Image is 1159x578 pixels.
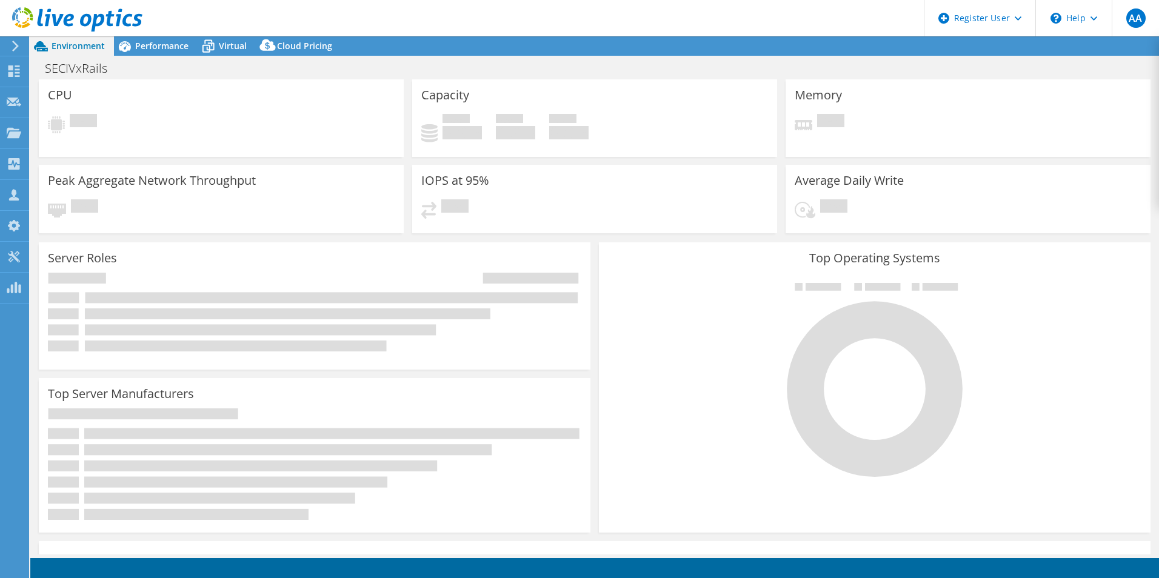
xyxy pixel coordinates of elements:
[608,251,1141,265] h3: Top Operating Systems
[1126,8,1146,28] span: AA
[39,62,126,75] h1: SECIVxRails
[71,199,98,216] span: Pending
[277,40,332,51] span: Cloud Pricing
[795,174,904,187] h3: Average Daily Write
[48,387,194,400] h3: Top Server Manufacturers
[48,251,117,265] h3: Server Roles
[443,126,482,139] h4: 0 GiB
[820,199,847,216] span: Pending
[496,114,523,126] span: Free
[421,88,469,102] h3: Capacity
[421,174,489,187] h3: IOPS at 95%
[1050,13,1061,24] svg: \n
[70,114,97,130] span: Pending
[219,40,247,51] span: Virtual
[443,114,470,126] span: Used
[549,114,576,126] span: Total
[48,88,72,102] h3: CPU
[441,199,469,216] span: Pending
[135,40,189,51] span: Performance
[795,88,842,102] h3: Memory
[817,114,844,130] span: Pending
[549,126,589,139] h4: 0 GiB
[48,174,256,187] h3: Peak Aggregate Network Throughput
[496,126,535,139] h4: 0 GiB
[52,40,105,51] span: Environment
